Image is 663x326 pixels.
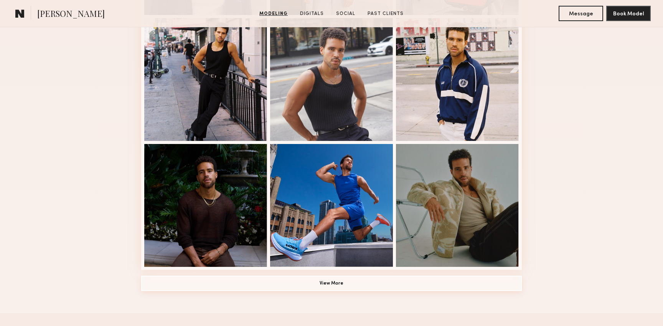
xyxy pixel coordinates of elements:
[606,6,651,21] button: Book Model
[141,276,522,291] button: View More
[606,10,651,17] a: Book Model
[37,8,105,21] span: [PERSON_NAME]
[256,10,291,17] a: Modeling
[333,10,358,17] a: Social
[364,10,407,17] a: Past Clients
[559,6,603,21] button: Message
[297,10,327,17] a: Digitals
